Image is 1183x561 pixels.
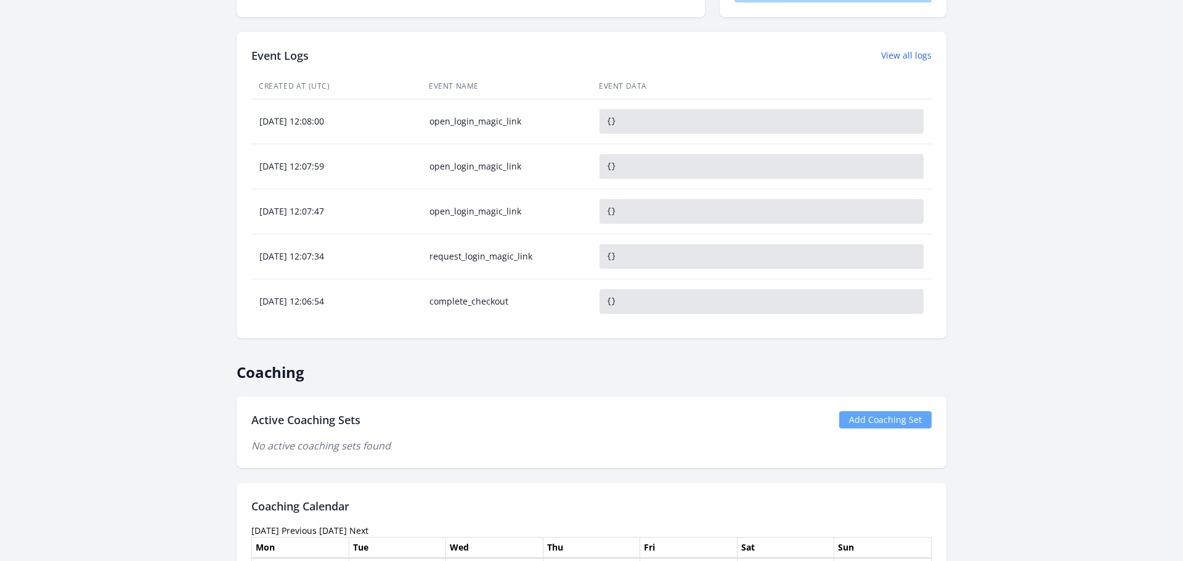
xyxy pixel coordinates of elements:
pre: {} [600,289,924,314]
pre: {} [600,109,924,134]
div: open_login_magic_link [422,160,591,173]
a: [DATE] [319,525,347,536]
th: Created At (UTC) [251,74,421,99]
div: open_login_magic_link [422,205,591,218]
time: [DATE] [251,525,279,536]
th: Fri [640,537,738,558]
pre: {} [600,154,924,179]
div: [DATE] 12:07:47 [252,205,421,218]
th: Sun [834,537,932,558]
th: Tue [349,537,446,558]
h2: Active Coaching Sets [251,411,360,428]
pre: {} [600,244,924,269]
a: View all logs [881,49,932,62]
p: No active coaching sets found [251,438,932,453]
div: request_login_magic_link [422,250,591,263]
th: Event Name [421,74,591,99]
h2: Coaching [237,353,946,382]
div: [DATE] 12:06:54 [252,295,421,308]
div: [DATE] 12:08:00 [252,115,421,128]
th: Sat [737,537,834,558]
a: Previous [282,525,317,536]
div: [DATE] 12:07:59 [252,160,421,173]
a: Next [349,525,368,536]
h2: Coaching Calendar [251,498,932,515]
th: Thu [543,537,640,558]
a: Add Coaching Set [839,411,932,428]
div: open_login_magic_link [422,115,591,128]
h2: Event Logs [251,47,309,64]
th: Mon [252,537,349,558]
th: Wed [446,537,543,558]
div: complete_checkout [422,295,591,308]
div: [DATE] 12:07:34 [252,250,421,263]
pre: {} [600,199,924,224]
th: Event Data [591,74,932,99]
